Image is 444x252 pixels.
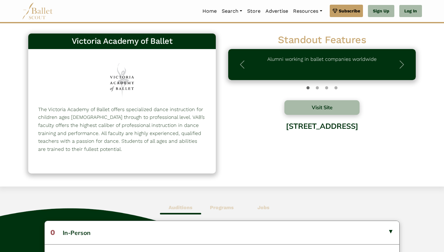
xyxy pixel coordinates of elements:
[228,117,416,167] div: [STREET_ADDRESS]
[228,34,416,47] h2: Standout Features
[291,5,324,18] a: Resources
[245,5,263,18] a: Store
[219,5,245,18] a: Search
[200,5,219,18] a: Home
[368,5,394,17] a: Sign Up
[267,55,377,74] p: Alumni working in ballet companies worldwide
[325,83,328,92] button: Slide 2
[306,83,310,92] button: Slide 0
[169,205,193,210] b: Auditions
[284,100,360,115] button: Visit Site
[45,221,399,244] button: 0In-Person
[334,83,338,92] button: Slide 3
[38,106,206,153] p: The Victoria Academy of Ballet offers specialized dance instruction for children ages [DEMOGRAPHI...
[33,36,211,47] h3: Victoria Academy of Ballet
[210,205,234,210] b: Programs
[339,7,360,14] span: Subscribe
[316,83,319,92] button: Slide 1
[50,228,55,237] span: 0
[333,7,338,14] img: gem.svg
[399,5,422,17] a: Log In
[257,205,270,210] b: Jobs
[330,5,363,17] a: Subscribe
[263,5,291,18] a: Advertise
